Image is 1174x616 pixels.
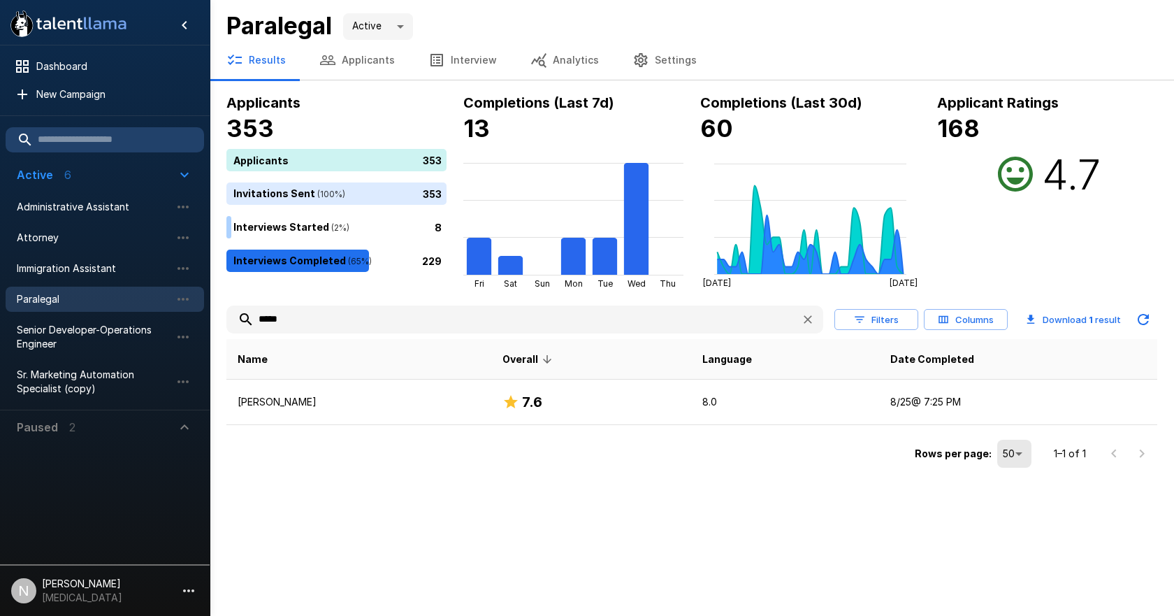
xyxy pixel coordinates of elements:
[1054,447,1086,461] p: 1–1 of 1
[700,114,733,143] b: 60
[435,220,442,234] p: 8
[1020,306,1126,334] button: Download 1 result
[997,440,1031,468] div: 50
[226,114,274,143] b: 353
[303,41,412,80] button: Applicants
[474,278,484,289] tspan: Fri
[703,278,731,288] tspan: [DATE]
[463,94,614,111] b: Completions (Last 7d)
[937,114,980,143] b: 168
[238,351,268,368] span: Name
[597,278,613,289] tspan: Tue
[660,278,676,289] tspan: Thu
[879,380,1157,425] td: 8/25 @ 7:25 PM
[702,351,752,368] span: Language
[616,41,713,80] button: Settings
[915,447,992,461] p: Rows per page:
[937,94,1059,111] b: Applicant Ratings
[504,278,517,289] tspan: Sat
[628,278,646,289] tspan: Wed
[1089,314,1093,325] b: 1
[343,13,413,40] div: Active
[1042,149,1101,199] h2: 4.7
[535,278,550,289] tspan: Sun
[412,41,514,80] button: Interview
[565,278,583,289] tspan: Mon
[1129,306,1157,334] button: Updated Today - 11:13 AM
[502,351,556,368] span: Overall
[514,41,616,80] button: Analytics
[834,309,918,331] button: Filters
[700,94,862,111] b: Completions (Last 30d)
[924,309,1008,331] button: Columns
[890,278,918,288] tspan: [DATE]
[423,152,442,167] p: 353
[210,41,303,80] button: Results
[890,351,974,368] span: Date Completed
[238,395,480,409] p: [PERSON_NAME]
[423,186,442,201] p: 353
[422,253,442,268] p: 229
[702,395,869,409] p: 8.0
[463,114,490,143] b: 13
[522,391,542,413] h6: 7.6
[226,11,332,40] b: Paralegal
[226,94,300,111] b: Applicants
